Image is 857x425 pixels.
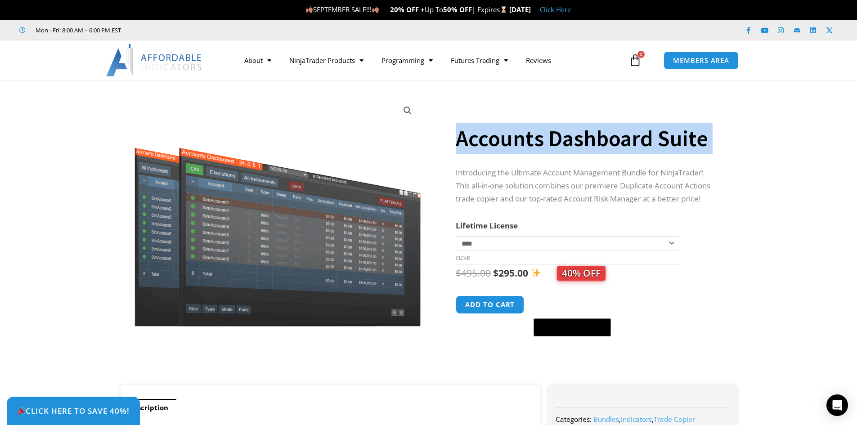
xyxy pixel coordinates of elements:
[372,6,379,13] img: 🍂
[33,25,121,36] span: Mon - Fri: 8:00 AM – 6:00 PM EST
[531,268,541,277] img: ✨
[615,47,655,73] a: 0
[456,295,524,314] button: Add to cart
[517,50,560,71] a: Reviews
[456,267,491,279] bdi: 495.00
[456,255,470,261] a: Clear options
[305,5,509,14] span: SEPTEMBER SALE!!! Up To | Expires
[442,50,517,71] a: Futures Trading
[456,123,718,154] h1: Accounts Dashboard Suite
[134,26,269,35] iframe: Customer reviews powered by Trustpilot
[493,267,498,279] span: $
[235,50,280,71] a: About
[493,267,528,279] bdi: 295.00
[664,51,739,70] a: MEMBERS AREA
[443,5,472,14] strong: 50% OFF
[106,44,203,76] img: LogoAI | Affordable Indicators – NinjaTrader
[557,266,606,281] span: 40% OFF
[280,50,372,71] a: NinjaTrader Products
[235,50,627,71] nav: Menu
[637,51,645,58] span: 0
[673,57,729,64] span: MEMBERS AREA
[500,6,507,13] img: ⌛
[456,166,718,206] p: Introducing the Ultimate Account Management Bundle for NinjaTrader! This all-in-one solution comb...
[399,103,416,119] a: View full-screen image gallery
[534,318,611,336] button: Buy with GPay
[372,50,442,71] a: Programming
[18,407,25,415] img: 🎉
[17,407,130,415] span: Click Here to save 40%!
[826,394,848,416] div: Open Intercom Messenger
[532,294,613,316] iframe: Secure express checkout frame
[456,267,461,279] span: $
[509,5,531,14] strong: [DATE]
[540,5,571,14] a: Click Here
[306,6,313,13] img: 🍂
[456,342,718,350] iframe: PayPal Message 1
[456,220,518,231] label: Lifetime License
[390,5,425,14] strong: 20% OFF +
[7,397,140,425] a: 🎉Click Here to save 40%!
